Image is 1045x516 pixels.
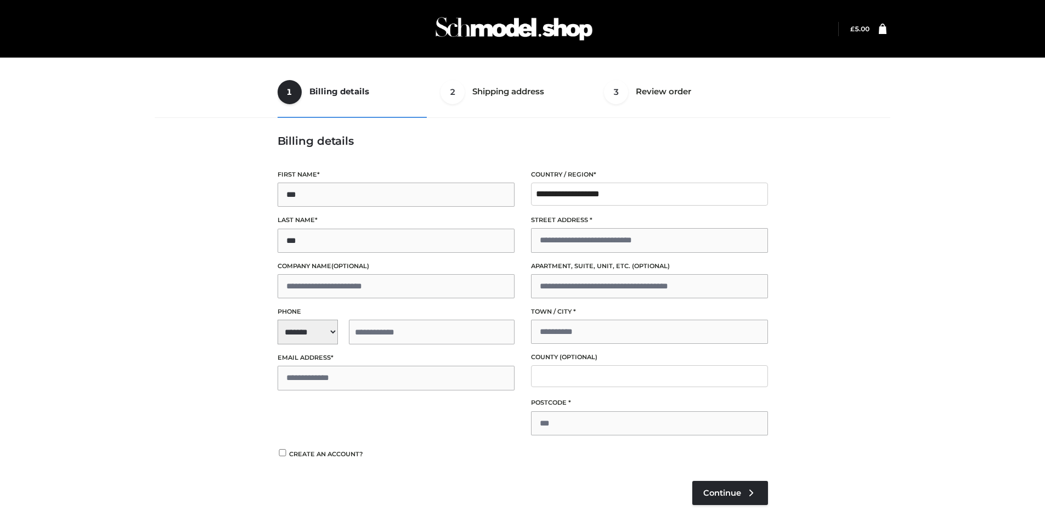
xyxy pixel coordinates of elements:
[278,134,768,148] h3: Billing details
[850,25,855,33] span: £
[560,353,597,361] span: (optional)
[531,261,768,271] label: Apartment, suite, unit, etc.
[850,25,869,33] a: £5.00
[531,307,768,317] label: Town / City
[331,262,369,270] span: (optional)
[531,398,768,408] label: Postcode
[692,481,768,505] a: Continue
[850,25,869,33] bdi: 5.00
[278,215,515,225] label: Last name
[278,261,515,271] label: Company name
[278,307,515,317] label: Phone
[432,7,596,50] img: Schmodel Admin 964
[278,353,515,363] label: Email address
[531,215,768,225] label: Street address
[278,169,515,180] label: First name
[632,262,670,270] span: (optional)
[703,488,741,498] span: Continue
[531,169,768,180] label: Country / Region
[531,352,768,362] label: County
[289,450,363,458] span: Create an account?
[278,449,287,456] input: Create an account?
